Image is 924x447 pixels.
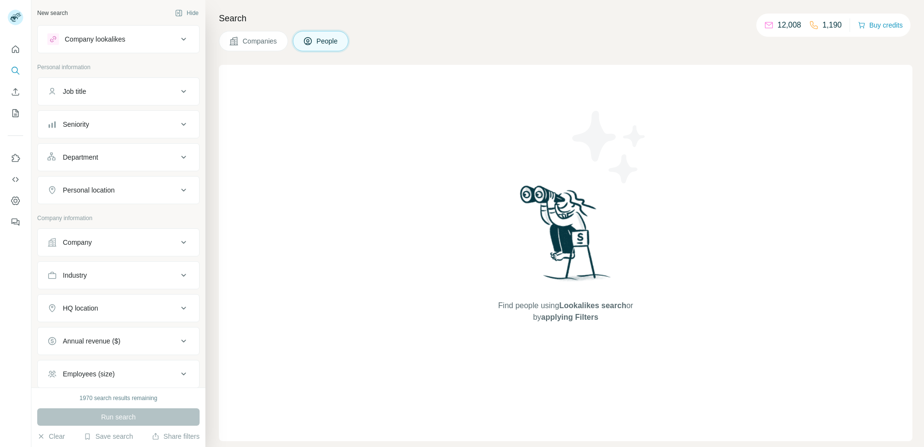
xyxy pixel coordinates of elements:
[65,34,125,44] div: Company lookalikes
[38,146,199,169] button: Department
[8,41,23,58] button: Quick start
[63,270,87,280] div: Industry
[63,87,86,96] div: Job title
[38,28,199,51] button: Company lookalikes
[168,6,205,20] button: Hide
[152,432,200,441] button: Share filters
[8,104,23,122] button: My lists
[8,149,23,167] button: Use Surfe on LinkedIn
[37,63,200,72] p: Personal information
[38,362,199,386] button: Employees (size)
[37,9,68,17] div: New search
[8,83,23,101] button: Enrich CSV
[38,329,199,353] button: Annual revenue ($)
[317,36,339,46] span: People
[38,113,199,136] button: Seniority
[84,432,133,441] button: Save search
[8,171,23,188] button: Use Surfe API
[566,104,653,191] img: Surfe Illustration - Stars
[37,432,65,441] button: Clear
[488,300,643,323] span: Find people using or by
[8,213,23,231] button: Feedback
[63,303,98,313] div: HQ location
[219,12,912,25] h4: Search
[80,394,158,402] div: 1970 search results remaining
[38,297,199,320] button: HQ location
[823,19,842,31] p: 1,190
[858,18,903,32] button: Buy credits
[778,19,801,31] p: 12,008
[63,185,115,195] div: Personal location
[8,62,23,79] button: Search
[63,119,89,129] div: Seniority
[541,313,598,321] span: applying Filters
[38,80,199,103] button: Job title
[243,36,278,46] span: Companies
[38,231,199,254] button: Company
[38,264,199,287] button: Industry
[8,192,23,209] button: Dashboard
[38,179,199,202] button: Personal location
[63,336,120,346] div: Annual revenue ($)
[37,214,200,223] p: Company information
[559,301,626,310] span: Lookalikes search
[63,152,98,162] div: Department
[63,369,115,379] div: Employees (size)
[63,238,92,247] div: Company
[516,183,616,291] img: Surfe Illustration - Woman searching with binoculars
